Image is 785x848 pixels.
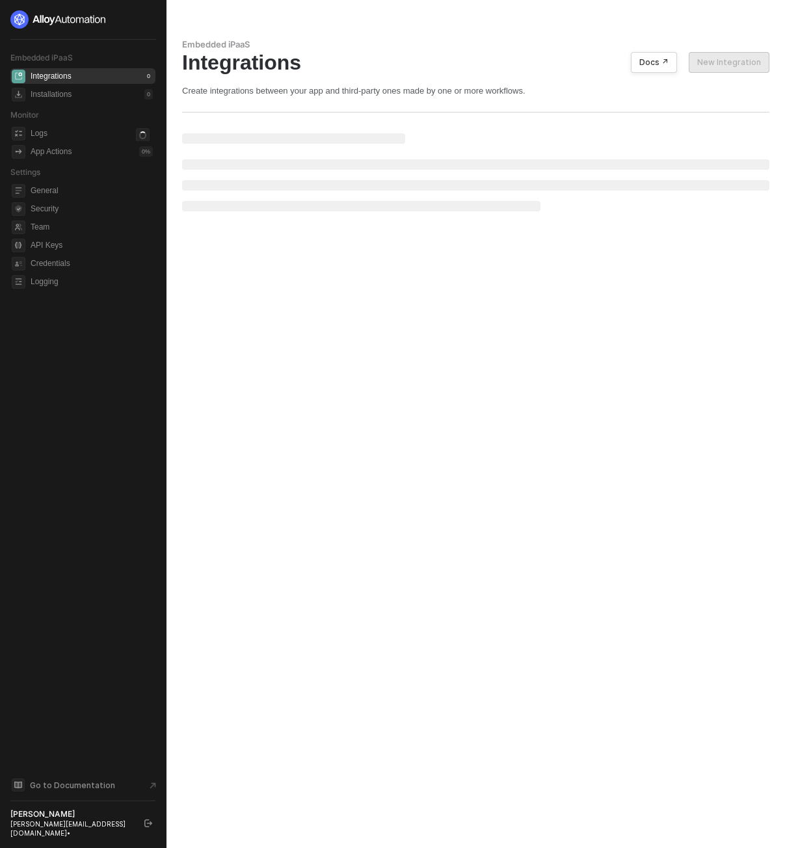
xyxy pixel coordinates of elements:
div: Create integrations between your app and third-party ones made by one or more workflows. [182,85,769,96]
img: logo [10,10,107,29]
span: General [31,183,153,198]
span: document-arrow [146,779,159,792]
div: 0 [144,71,153,81]
button: New Integration [689,52,769,73]
div: Logs [31,128,47,139]
span: team [12,220,25,234]
span: credentials [12,257,25,271]
div: [PERSON_NAME][EMAIL_ADDRESS][DOMAIN_NAME] • [10,819,133,838]
span: integrations [12,70,25,83]
a: logo [10,10,155,29]
span: Credentials [31,256,153,271]
span: general [12,184,25,198]
span: installations [12,88,25,101]
span: API Keys [31,237,153,253]
div: Embedded iPaaS [182,39,769,50]
span: Team [31,219,153,235]
span: Settings [10,167,40,177]
div: 0 % [139,146,153,157]
div: Docs ↗ [639,57,669,68]
span: documentation [12,778,25,791]
div: Integrations [182,50,769,75]
div: App Actions [31,146,72,157]
div: Integrations [31,71,72,82]
span: icon-logs [12,127,25,140]
span: Security [31,201,153,217]
span: logging [12,275,25,289]
span: Embedded iPaaS [10,53,73,62]
span: Logging [31,274,153,289]
span: icon-loader [136,128,150,142]
a: Knowledge Base [10,777,156,793]
span: Monitor [10,110,39,120]
span: security [12,202,25,216]
div: 0 [144,89,153,99]
button: Docs ↗ [631,52,677,73]
span: Go to Documentation [30,780,115,791]
span: api-key [12,239,25,252]
span: icon-app-actions [12,145,25,159]
div: [PERSON_NAME] [10,809,133,819]
span: logout [144,819,152,827]
div: Installations [31,89,72,100]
